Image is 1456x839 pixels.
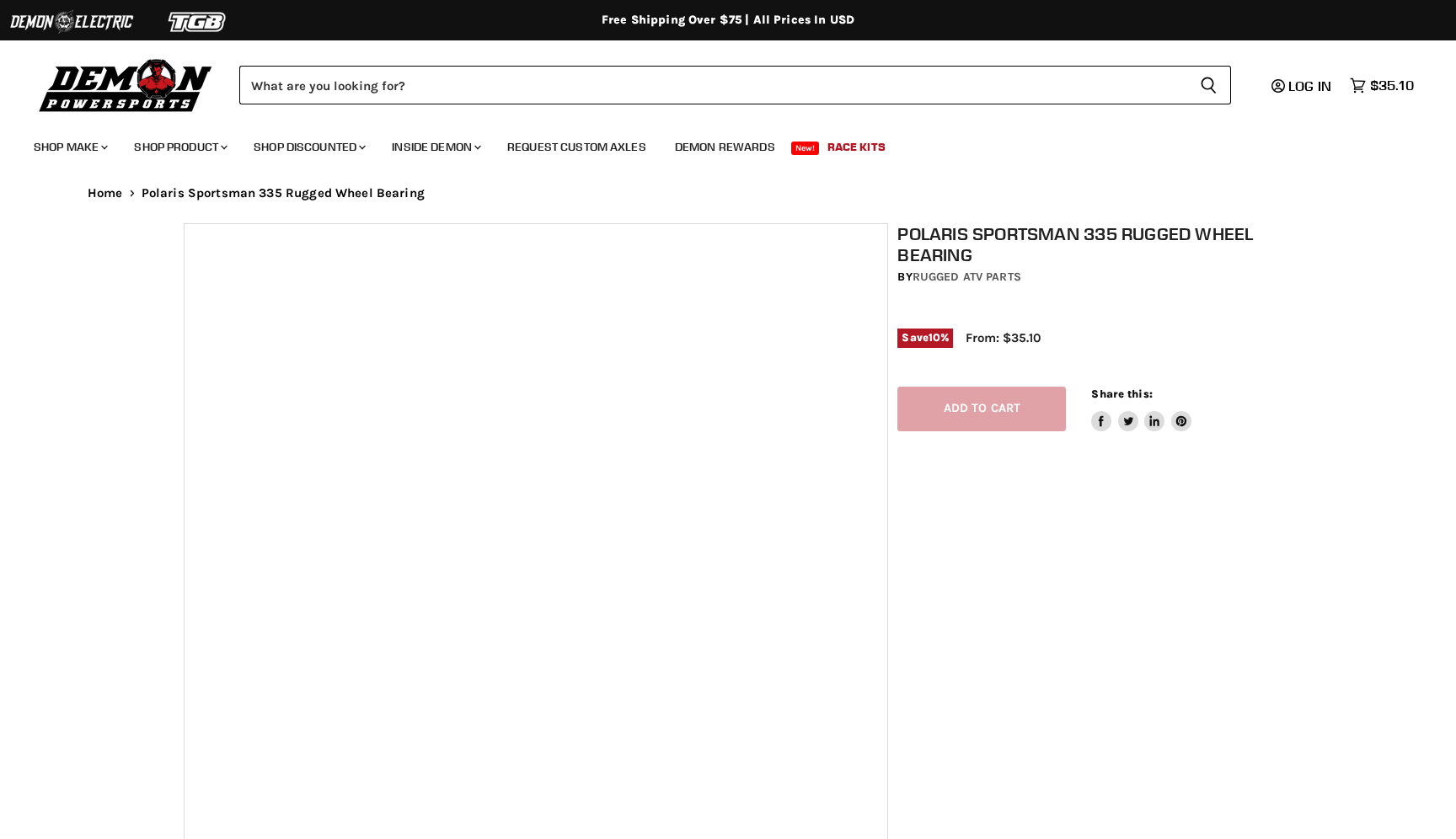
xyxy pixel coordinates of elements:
a: $35.10 [1341,73,1422,98]
div: by [897,268,1282,286]
span: Share this: [1091,387,1152,400]
a: Inside Demon [379,130,491,164]
form: Product [239,66,1231,104]
a: Shop Make [21,130,118,164]
a: Request Custom Axles [495,130,659,164]
nav: Breadcrumbs [54,186,1402,200]
span: 10 [929,331,940,344]
a: Rugged ATV Parts [913,270,1021,284]
button: Search [1186,66,1231,104]
a: Race Kits [815,130,898,164]
input: Search [239,66,1186,104]
a: Demon Rewards [662,130,788,164]
div: Free Shipping Over $75 | All Prices In USD [54,13,1402,28]
span: Save % [897,329,953,347]
ul: Main menu [21,123,1410,164]
span: New! [791,142,820,155]
aside: Share this: [1091,387,1191,431]
span: Log in [1288,77,1331,94]
span: From: $35.10 [966,330,1041,345]
h1: Polaris Sportsman 335 Rugged Wheel Bearing [897,223,1282,265]
a: Shop Product [121,130,238,164]
a: Shop Discounted [241,130,376,164]
span: $35.10 [1370,77,1414,94]
img: TGB Logo 2 [135,6,261,38]
a: Home [88,186,123,200]
a: Log in [1264,78,1341,94]
span: Polaris Sportsman 335 Rugged Wheel Bearing [142,186,425,200]
img: Demon Electric Logo 2 [8,6,135,38]
img: Demon Powersports [34,55,218,115]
